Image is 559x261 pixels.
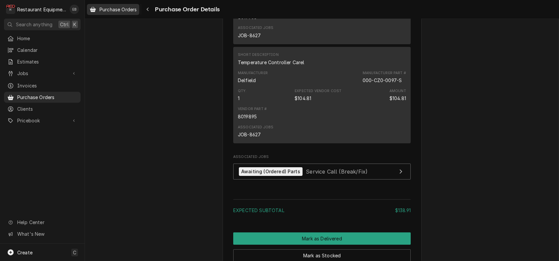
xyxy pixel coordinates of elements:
[306,168,368,175] span: Service Call (Break/Fix)
[17,250,33,255] span: Create
[363,77,402,84] div: Part Number
[4,217,81,228] a: Go to Help Center
[4,56,81,67] a: Estimates
[142,4,153,15] button: Navigate back
[6,5,15,14] div: Restaurant Equipment Diagnostics's Avatar
[238,32,261,39] div: JOB-8627
[238,52,279,58] div: Short Description
[238,52,304,65] div: Short Description
[239,167,303,176] div: Awaiting (Ordered) Parts
[238,59,304,66] div: Short Description
[17,35,77,42] span: Home
[100,6,137,13] span: Purchase Orders
[73,21,76,28] span: K
[17,47,77,54] span: Calendar
[4,68,81,79] a: Go to Jobs
[233,207,411,214] div: Subtotal
[17,6,66,13] div: Restaurant Equipment Diagnostics
[17,82,77,89] span: Invoices
[295,88,341,102] div: Expected Vendor Cost
[4,45,81,56] a: Calendar
[389,95,406,102] div: Amount
[70,5,79,14] div: Emily Bird's Avatar
[238,131,261,138] div: JOB-8627
[153,5,220,14] span: Purchase Order Details
[238,106,267,112] div: Vendor Part #
[4,228,81,239] a: Go to What's New
[4,92,81,103] a: Purchase Orders
[295,95,311,102] div: Expected Vendor Cost
[238,88,247,94] div: Qty.
[389,88,406,94] div: Amount
[363,70,406,84] div: Part Number
[233,232,411,245] div: Button Group Row
[233,47,411,143] div: Line Item
[389,88,406,102] div: Amount
[4,115,81,126] a: Go to Pricebook
[70,5,79,14] div: EB
[17,219,77,226] span: Help Center
[395,207,411,214] div: $138.91
[238,70,268,76] div: Manufacturer
[16,21,52,28] span: Search anything
[4,19,81,30] button: Search anythingCtrlK
[17,58,77,65] span: Estimates
[233,164,411,180] a: View Job
[4,103,81,114] a: Clients
[60,21,69,28] span: Ctrl
[17,105,77,112] span: Clients
[363,70,406,76] div: Manufacturer Part #
[4,80,81,91] a: Invoices
[17,230,77,237] span: What's New
[87,4,139,15] a: Purchase Orders
[238,70,268,84] div: Manufacturer
[4,33,81,44] a: Home
[233,207,284,213] span: Expected Subtotal
[17,94,77,101] span: Purchase Orders
[238,113,257,120] div: 8019895
[233,154,411,183] div: Associated Jobs
[238,95,240,102] div: Quantity
[238,25,273,31] div: Associated Jobs
[238,88,247,102] div: Quantity
[73,249,76,256] span: C
[6,5,15,14] div: R
[233,197,411,218] div: Amount Summary
[17,117,67,124] span: Pricebook
[17,70,67,77] span: Jobs
[238,125,273,130] div: Associated Jobs
[233,154,411,160] span: Associated Jobs
[233,232,411,245] button: Mark as Delivered
[295,88,341,94] div: Expected Vendor Cost
[238,77,256,84] div: Manufacturer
